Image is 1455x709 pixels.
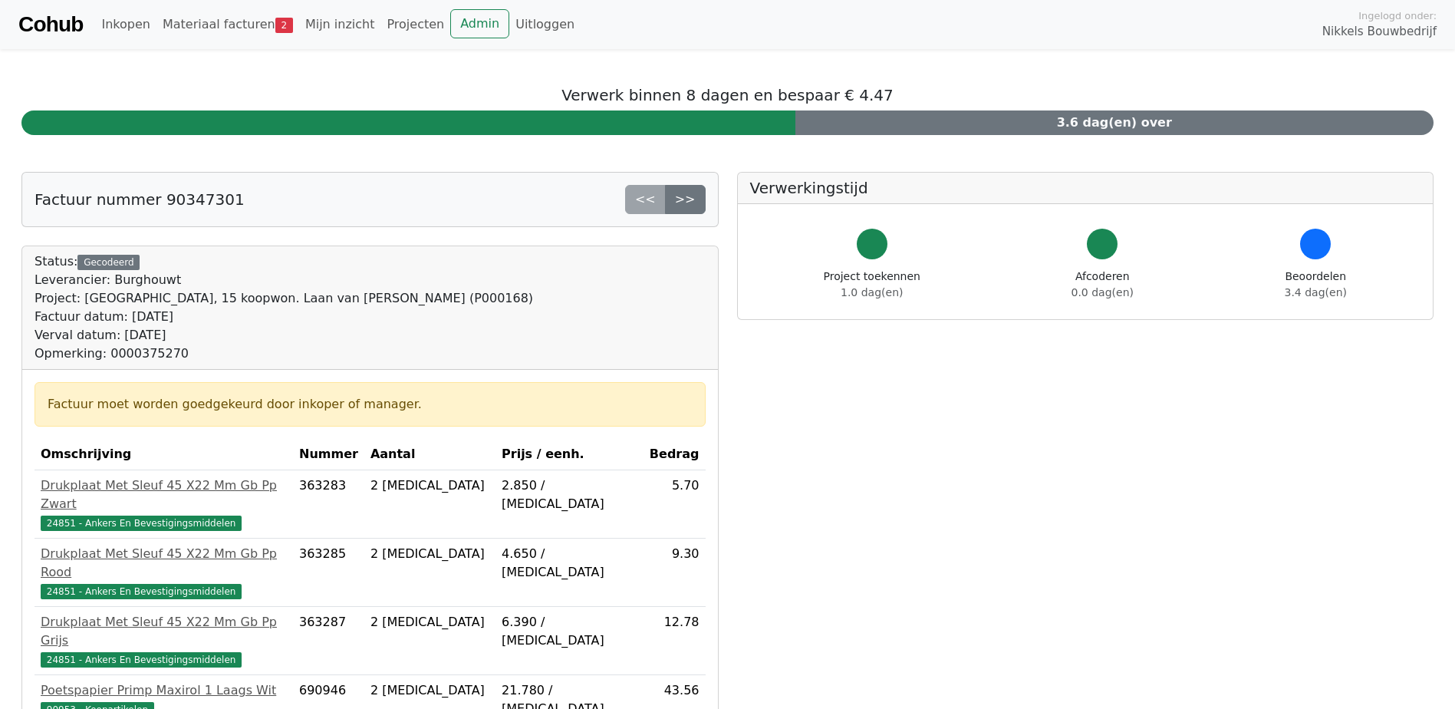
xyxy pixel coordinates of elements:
h5: Verwerk binnen 8 dagen en bespaar € 4.47 [21,86,1434,104]
h5: Verwerkingstijd [750,179,1421,197]
div: 4.650 / [MEDICAL_DATA] [502,545,637,582]
div: 6.390 / [MEDICAL_DATA] [502,613,637,650]
div: 2 [MEDICAL_DATA] [370,545,489,563]
td: 5.70 [644,470,706,539]
a: Drukplaat Met Sleuf 45 X22 Mm Gb Pp Zwart24851 - Ankers En Bevestigingsmiddelen [41,477,287,532]
a: Admin [450,9,509,38]
div: Verval datum: [DATE] [35,326,533,345]
div: Drukplaat Met Sleuf 45 X22 Mm Gb Pp Rood [41,545,287,582]
div: Project: [GEOGRAPHIC_DATA], 15 koopwon. Laan van [PERSON_NAME] (P000168) [35,289,533,308]
span: 3.4 dag(en) [1285,286,1347,298]
span: Ingelogd onder: [1358,8,1437,23]
a: Materiaal facturen2 [156,9,299,40]
th: Bedrag [644,439,706,470]
h5: Factuur nummer 90347301 [35,190,245,209]
span: 24851 - Ankers En Bevestigingsmiddelen [41,652,242,668]
th: Nummer [293,439,364,470]
div: 3.6 dag(en) over [795,110,1434,135]
div: Opmerking: 0000375270 [35,345,533,363]
a: >> [665,185,706,214]
div: Status: [35,252,533,363]
div: Drukplaat Met Sleuf 45 X22 Mm Gb Pp Grijs [41,613,287,650]
span: 2 [275,18,293,33]
span: 1.0 dag(en) [841,286,903,298]
td: 363285 [293,539,364,607]
div: Drukplaat Met Sleuf 45 X22 Mm Gb Pp Zwart [41,477,287,513]
div: 2.850 / [MEDICAL_DATA] [502,477,637,513]
span: Nikkels Bouwbedrijf [1322,23,1437,41]
div: Factuur datum: [DATE] [35,308,533,326]
td: 12.78 [644,607,706,675]
span: 0.0 dag(en) [1071,286,1134,298]
div: 2 [MEDICAL_DATA] [370,477,489,495]
span: 24851 - Ankers En Bevestigingsmiddelen [41,516,242,531]
th: Prijs / eenh. [495,439,644,470]
div: Leverancier: Burghouwt [35,271,533,289]
th: Omschrijving [35,439,293,470]
span: 24851 - Ankers En Bevestigingsmiddelen [41,584,242,599]
a: Mijn inzicht [299,9,381,40]
a: Drukplaat Met Sleuf 45 X22 Mm Gb Pp Rood24851 - Ankers En Bevestigingsmiddelen [41,545,287,600]
div: Beoordelen [1285,269,1347,301]
a: Uitloggen [509,9,581,40]
div: Factuur moet worden goedgekeurd door inkoper of manager. [48,395,693,414]
div: Project toekennen [824,269,920,301]
a: Drukplaat Met Sleuf 45 X22 Mm Gb Pp Grijs24851 - Ankers En Bevestigingsmiddelen [41,613,287,668]
td: 9.30 [644,539,706,607]
td: 363283 [293,470,364,539]
div: Poetspapier Primp Maxirol 1 Laags Wit [41,681,287,700]
div: Gecodeerd [77,255,140,270]
div: 2 [MEDICAL_DATA] [370,681,489,700]
a: Projecten [380,9,450,40]
th: Aantal [364,439,495,470]
td: 363287 [293,607,364,675]
div: Afcoderen [1071,269,1134,301]
a: Cohub [18,6,83,43]
a: Inkopen [95,9,156,40]
div: 2 [MEDICAL_DATA] [370,613,489,632]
